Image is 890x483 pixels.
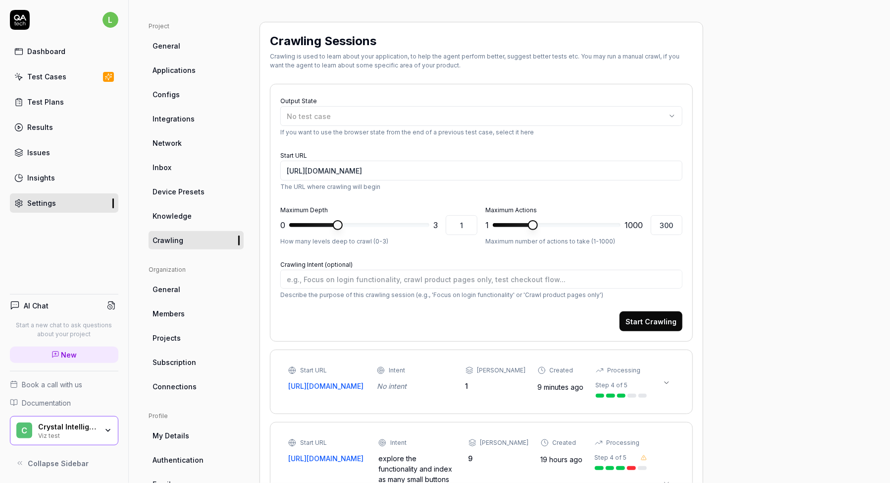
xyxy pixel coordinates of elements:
[153,186,205,197] span: Device Presets
[27,147,50,158] div: Issues
[389,366,405,375] div: Intent
[149,426,244,445] a: My Details
[287,112,331,121] span: No test case
[280,206,328,214] label: Maximum Depth
[27,198,56,208] div: Settings
[10,416,118,446] button: CCrystal IntelligenceViz test
[288,453,366,464] a: [URL][DOMAIN_NAME]
[153,138,182,148] span: Network
[608,366,641,375] div: Processing
[38,423,98,431] div: Crystal Intelligence
[153,162,171,173] span: Inbox
[153,89,180,100] span: Configs
[27,71,66,82] div: Test Cases
[377,381,454,391] div: No intent
[153,211,192,221] span: Knowledge
[149,231,244,249] a: Crawling
[596,381,628,390] div: Step 4 of 5
[300,438,327,447] div: Start URL
[280,291,682,300] p: Describe the purpose of this crawling session (e.g., 'Focus on login functionality' or 'Crawl pro...
[28,458,89,469] span: Collapse Sidebar
[10,42,118,61] a: Dashboard
[22,379,82,390] span: Book a call with us
[300,366,327,375] div: Start URL
[480,438,529,447] div: [PERSON_NAME]
[149,110,244,128] a: Integrations
[38,431,98,439] div: Viz test
[280,97,317,105] label: Output State
[270,52,693,70] div: Crawling is used to learn about your application, to help the agent perform better, suggest bette...
[477,366,526,375] div: [PERSON_NAME]
[153,284,180,295] span: General
[390,438,407,447] div: Intent
[280,106,682,126] button: No test case
[485,237,682,246] p: Maximum number of actions to take (1-1000)
[10,398,118,408] a: Documentation
[149,377,244,396] a: Connections
[61,350,77,360] span: New
[153,455,204,465] span: Authentication
[27,173,55,183] div: Insights
[103,12,118,28] span: l
[149,280,244,299] a: General
[280,182,682,191] p: The URL where crawling will begin
[103,10,118,30] button: l
[16,423,32,438] span: C
[153,308,185,319] span: Members
[10,143,118,162] a: Issues
[10,193,118,213] a: Settings
[149,451,244,469] a: Authentication
[280,261,353,268] label: Crawling Intent (optional)
[153,333,181,343] span: Projects
[607,438,640,447] div: Processing
[553,438,576,447] div: Created
[27,97,64,107] div: Test Plans
[153,235,183,245] span: Crawling
[10,347,118,363] a: New
[10,379,118,390] a: Book a call with us
[149,134,244,152] a: Network
[24,301,49,311] h4: AI Chat
[149,304,244,323] a: Members
[541,455,583,464] time: 19 hours ago
[10,118,118,137] a: Results
[595,453,627,462] div: Step 4 of 5
[149,412,244,421] div: Profile
[153,65,196,75] span: Applications
[153,357,196,367] span: Subscription
[149,22,244,31] div: Project
[149,37,244,55] a: General
[485,206,537,214] label: Maximum Actions
[149,207,244,225] a: Knowledge
[149,329,244,347] a: Projects
[620,311,682,331] button: Start Crawling
[149,158,244,177] a: Inbox
[433,219,438,231] span: 3
[280,152,307,159] label: Start URL
[485,219,489,231] span: 1
[10,453,118,473] button: Collapse Sidebar
[10,92,118,112] a: Test Plans
[27,122,53,132] div: Results
[538,383,584,391] time: 9 minutes ago
[10,321,118,339] p: Start a new chat to ask questions about your project
[149,182,244,201] a: Device Presets
[149,61,244,79] a: Applications
[280,128,682,137] p: If you want to use the browser state from the end of a previous test case, select it here
[10,67,118,86] a: Test Cases
[466,381,526,391] div: 1
[280,161,682,181] input: https://dev.cbdev.site/login
[469,453,529,464] div: 9
[153,381,197,392] span: Connections
[149,85,244,104] a: Configs
[153,41,180,51] span: General
[10,168,118,187] a: Insights
[550,366,574,375] div: Created
[280,237,477,246] p: How many levels deep to crawl (0-3)
[27,46,65,57] div: Dashboard
[22,398,71,408] span: Documentation
[625,219,643,231] span: 1000
[149,265,244,274] div: Organization
[288,381,365,391] a: [URL][DOMAIN_NAME]
[270,32,376,50] h2: Crawling Sessions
